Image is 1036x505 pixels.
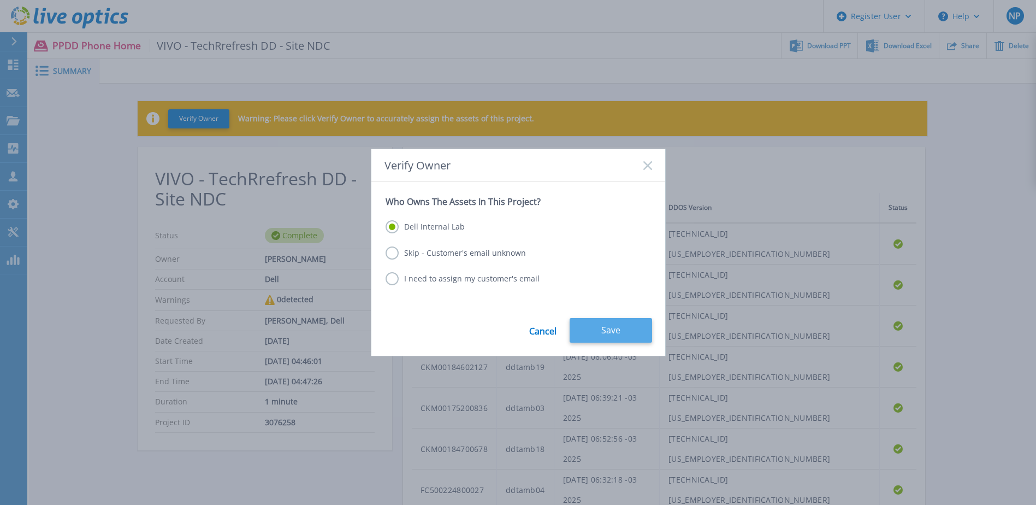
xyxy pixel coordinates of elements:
[386,246,526,260] label: Skip - Customer's email unknown
[384,159,451,172] span: Verify Owner
[386,272,540,285] label: I need to assign my customer's email
[386,220,465,233] label: Dell Internal Lab
[570,318,652,343] button: Save
[529,318,557,343] a: Cancel
[386,196,651,207] p: Who Owns The Assets In This Project?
